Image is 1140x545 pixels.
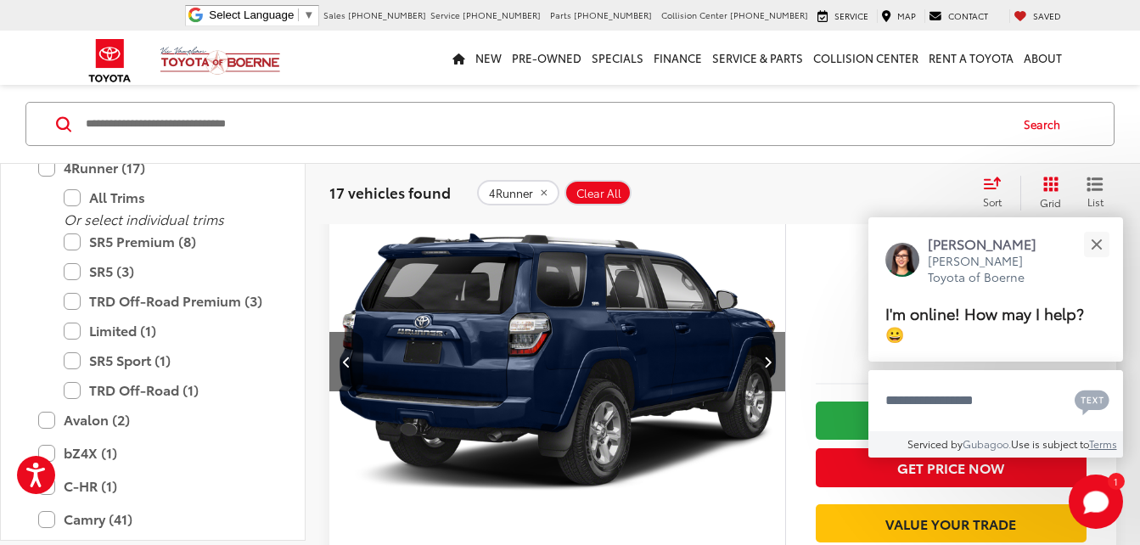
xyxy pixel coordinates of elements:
[64,257,267,287] label: SR5 (3)
[816,504,1087,542] a: Value Your Trade
[303,8,314,21] span: ▼
[1087,194,1103,209] span: List
[329,190,787,532] div: 2022 Toyota 4Runner SR5 Premium 2
[751,332,785,391] button: Next image
[816,402,1087,440] a: Check Availability
[813,9,873,23] a: Service
[64,346,267,376] label: SR5 Sport (1)
[816,448,1087,486] button: Get Price Now
[868,217,1123,458] div: Close[PERSON_NAME][PERSON_NAME] Toyota of BoerneI'm online! How may I help? 😀Type your messageCha...
[38,505,267,535] label: Camry (41)
[430,8,460,21] span: Service
[730,8,808,21] span: [PHONE_NUMBER]
[885,301,1084,345] span: I'm online! How may I help? 😀
[1075,388,1109,415] svg: Text
[323,8,345,21] span: Sales
[329,190,787,532] a: 2022 Toyota 4Runner SR5 Premium2022 Toyota 4Runner SR5 Premium2022 Toyota 4Runner SR5 Premium2022...
[64,287,267,317] label: TRD Off-Road Premium (3)
[816,336,1087,353] span: [DATE] Price:
[924,31,1019,85] a: Rent a Toyota
[64,317,267,346] label: Limited (1)
[928,253,1053,286] p: [PERSON_NAME] Toyota of Boerne
[707,31,808,85] a: Service & Parts: Opens in a new tab
[1033,9,1061,22] span: Saved
[329,190,787,534] img: 2022 Toyota 4Runner SR5 Premium
[649,31,707,85] a: Finance
[948,9,988,22] span: Contact
[877,9,920,23] a: Map
[38,154,267,183] label: 4Runner (17)
[489,186,533,199] span: 4Runner
[64,376,267,406] label: TRD Off-Road (1)
[38,406,267,435] label: Avalon (2)
[84,104,1008,144] input: Search by Make, Model, or Keyword
[78,33,142,88] img: Toyota
[868,370,1123,431] textarea: Type your message
[816,285,1087,328] span: $38,200
[209,8,294,21] span: Select Language
[38,472,267,502] label: C-HR (1)
[1069,475,1123,529] svg: Start Chat
[928,234,1053,253] p: [PERSON_NAME]
[160,46,281,76] img: Vic Vaughan Toyota of Boerne
[348,8,426,21] span: [PHONE_NUMBER]
[329,182,451,202] span: 17 vehicles found
[64,210,224,229] i: Or select individual trims
[576,186,621,199] span: Clear All
[1078,226,1115,262] button: Close
[1019,31,1067,85] a: About
[1074,176,1116,210] button: List View
[64,228,267,257] label: SR5 Premium (8)
[834,9,868,22] span: Service
[924,9,992,23] a: Contact
[1020,176,1074,210] button: Grid View
[974,176,1020,210] button: Select sort value
[1040,195,1061,210] span: Grid
[1008,103,1085,145] button: Search
[963,436,1011,451] a: Gubagoo.
[447,31,470,85] a: Home
[64,183,267,213] label: All Trims
[907,436,963,451] span: Serviced by
[209,8,314,21] a: Select Language​
[1070,381,1115,419] button: Chat with SMS
[1089,436,1117,451] a: Terms
[477,180,559,205] button: remove 4Runner
[564,180,632,205] button: Clear All
[1011,436,1089,451] span: Use is subject to
[38,439,267,469] label: bZ4X (1)
[574,8,652,21] span: [PHONE_NUMBER]
[1069,475,1123,529] button: Toggle Chat Window
[550,8,571,21] span: Parts
[808,31,924,85] a: Collision Center
[587,31,649,85] a: Specials
[507,31,587,85] a: Pre-Owned
[463,8,541,21] span: [PHONE_NUMBER]
[470,31,507,85] a: New
[329,332,363,391] button: Previous image
[661,8,727,21] span: Collision Center
[1009,9,1065,23] a: My Saved Vehicles
[298,8,299,21] span: ​
[983,194,1002,209] span: Sort
[1114,477,1118,485] span: 1
[897,9,916,22] span: Map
